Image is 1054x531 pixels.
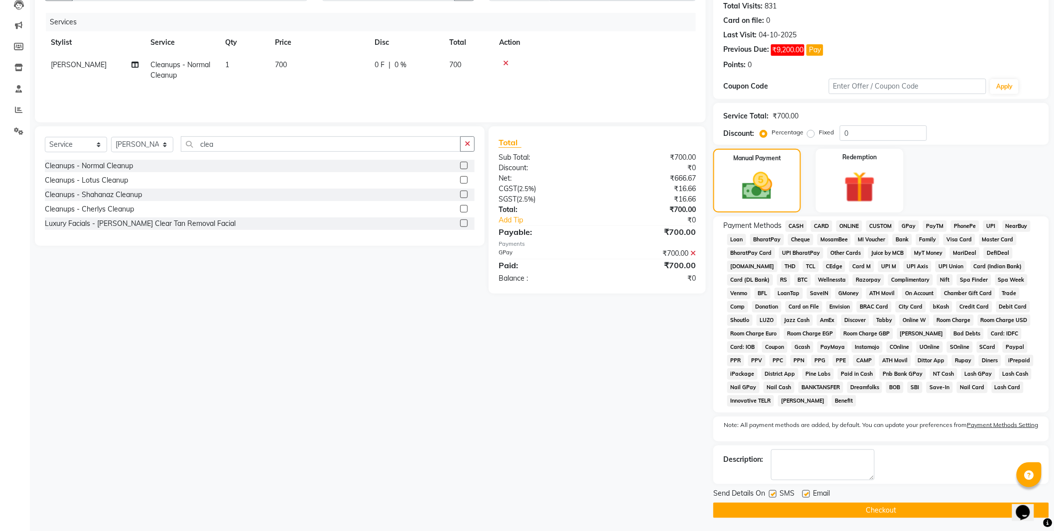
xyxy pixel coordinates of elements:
th: Price [269,31,369,54]
div: 831 [765,1,777,11]
span: Card: IOB [727,341,758,353]
span: 1 [225,60,229,69]
th: Action [493,31,696,54]
div: Net: [491,173,597,184]
span: SGST [499,195,517,204]
input: Enter Offer / Coupon Code [829,79,987,94]
span: Bad Debts [950,328,984,339]
span: AmEx [817,315,838,326]
span: Venmo [727,288,751,299]
label: Fixed [819,128,834,137]
span: PPV [748,355,766,366]
span: BTC [794,274,811,286]
span: Room Charge USD [978,315,1031,326]
img: _cash.svg [733,169,782,204]
span: SMS [780,488,794,501]
span: Spa Week [995,274,1028,286]
div: ₹700.00 [597,205,703,215]
label: Payment Methods Setting [967,421,1039,429]
span: Cheque [788,234,813,245]
label: Percentage [772,128,803,137]
span: | [389,60,391,70]
span: [PERSON_NAME] [778,395,828,407]
iframe: chat widget [1012,491,1044,521]
span: BharatPay [750,234,784,245]
div: ₹700.00 [597,226,703,238]
span: Card: IDFC [988,328,1022,339]
div: ( ) [491,194,597,205]
div: ₹700.00 [773,111,798,121]
span: 2.5% [519,185,534,193]
span: Master Card [979,234,1017,245]
span: Email [813,488,830,501]
span: Spa Finder [957,274,991,286]
div: GPay [491,248,597,259]
span: iPrepaid [1005,355,1034,366]
div: ₹16.66 [597,184,703,194]
span: Payment Methods [723,220,782,231]
input: Search or Scan [181,136,461,152]
div: ₹0 [615,215,704,225]
span: Room Charge EGP [784,328,836,339]
div: Cleanups - Lotus Cleanup [45,175,128,186]
span: Nift [937,274,953,286]
span: Gcash [791,341,813,353]
span: [DOMAIN_NAME] [727,261,778,272]
span: bKash [930,301,952,313]
span: BharatPay Card [727,247,775,259]
span: Comp [727,301,748,313]
span: Pine Labs [802,368,834,380]
span: Tabby [873,315,896,326]
span: Visa Card [943,234,975,245]
span: Juice by MCB [868,247,908,259]
span: ATH Movil [866,288,898,299]
span: Razorpay [853,274,884,286]
span: BFL [755,288,771,299]
span: BANKTANSFER [798,382,843,393]
div: Total: [491,205,597,215]
span: Cleanups - Normal Cleanup [150,60,210,80]
span: SCard [977,341,999,353]
span: Nail Card [957,382,988,393]
span: UPI [983,220,999,232]
span: [PERSON_NAME] [51,60,107,69]
div: ₹700.00 [597,248,703,259]
button: Apply [990,79,1019,94]
span: BRAC Card [857,301,892,313]
span: Credit Card [956,301,992,313]
span: Donation [752,301,782,313]
span: Room Charge Euro [727,328,780,339]
span: Send Details On [713,488,765,501]
div: Balance : [491,273,597,284]
div: ( ) [491,184,597,194]
div: ₹700.00 [597,259,703,271]
span: Dreamfolks [847,382,883,393]
span: PPG [811,355,829,366]
span: COnline [887,341,913,353]
div: Discount: [491,163,597,173]
span: SBI [908,382,922,393]
span: NearBuy [1003,220,1031,232]
div: Sub Total: [491,152,597,163]
span: RS [777,274,790,286]
th: Stylist [45,31,144,54]
div: 0 [766,15,770,26]
span: UOnline [917,341,943,353]
span: Lash Card [992,382,1024,393]
span: Diners [979,355,1001,366]
span: CGST [499,184,517,193]
button: Checkout [713,503,1049,518]
span: Jazz Cash [781,315,813,326]
div: ₹0 [597,273,703,284]
span: Other Cards [827,247,864,259]
span: Shoutlo [727,315,753,326]
span: PhonePe [951,220,979,232]
label: Redemption [843,153,877,162]
span: MosamBee [817,234,851,245]
span: 2.5% [519,195,533,203]
span: CUSTOM [866,220,895,232]
span: UPI Axis [904,261,931,272]
span: DefiDeal [984,247,1013,259]
span: Nail Cash [764,382,794,393]
div: Card on file: [723,15,764,26]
